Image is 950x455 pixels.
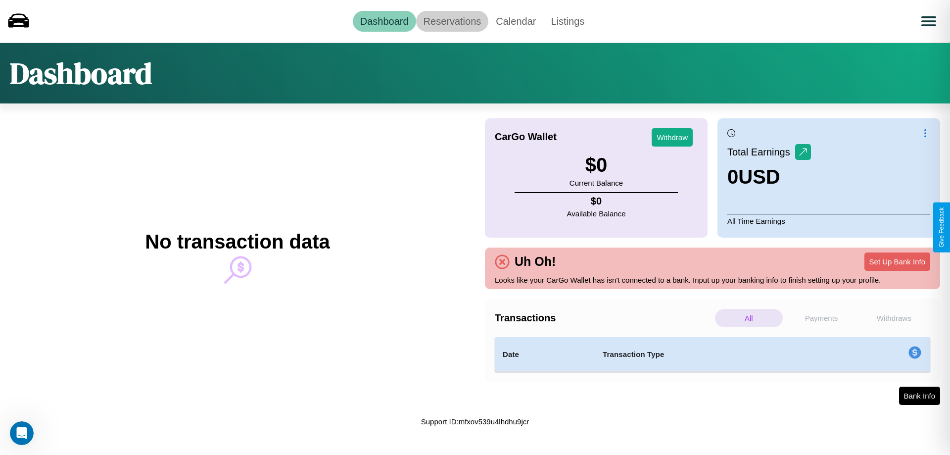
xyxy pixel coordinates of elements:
p: All [715,309,783,327]
h4: Uh Oh! [510,254,561,269]
table: simple table [495,337,930,372]
p: Available Balance [567,207,626,220]
h3: $ 0 [570,154,623,176]
p: Support ID: mfxov539u4lhdhu9jcr [421,415,529,428]
p: Total Earnings [727,143,795,161]
p: Current Balance [570,176,623,190]
a: Calendar [488,11,543,32]
iframe: Intercom live chat [10,421,34,445]
button: Withdraw [652,128,693,147]
h3: 0 USD [727,166,811,188]
h4: Date [503,349,587,360]
h2: No transaction data [145,231,330,253]
p: All Time Earnings [727,214,930,228]
div: Give Feedback [938,207,945,248]
h1: Dashboard [10,53,152,94]
p: Payments [788,309,855,327]
h4: Transaction Type [603,349,827,360]
a: Listings [543,11,592,32]
a: Reservations [416,11,489,32]
p: Withdraws [860,309,928,327]
h4: $ 0 [567,196,626,207]
p: Looks like your CarGo Wallet has isn't connected to a bank. Input up your banking info to finish ... [495,273,930,287]
h4: CarGo Wallet [495,131,557,143]
button: Set Up Bank Info [864,253,930,271]
button: Open menu [915,7,943,35]
button: Bank Info [899,387,940,405]
h4: Transactions [495,312,712,324]
a: Dashboard [353,11,416,32]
